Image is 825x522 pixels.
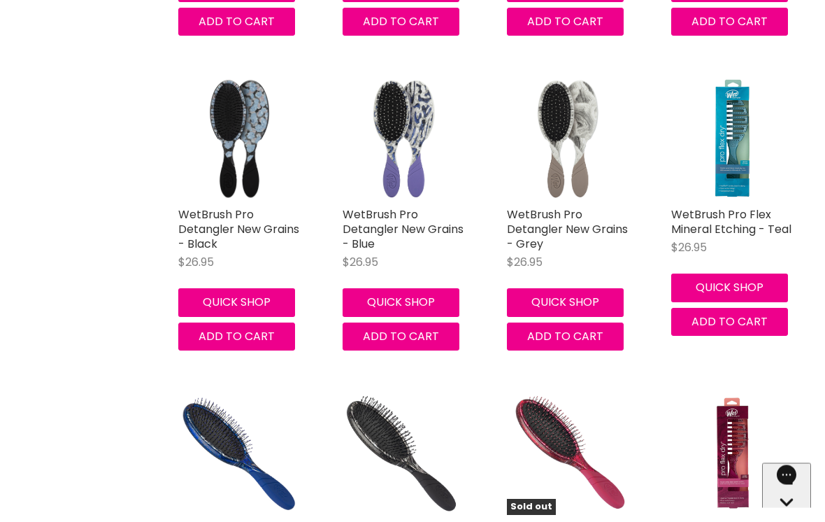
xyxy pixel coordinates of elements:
a: WetBrush Pro Flex Mineral Sparkle - Wine [671,393,794,516]
a: WetBrush Pro Detangler New Grains - Grey [507,78,629,201]
a: WetBrush Pro Detangler New Grains - Blue [343,78,465,201]
button: Add to cart [343,8,459,36]
span: $26.95 [343,255,378,271]
span: Sold out [507,500,556,516]
span: Add to cart [691,14,768,30]
img: WetBrush Pro Detangler New Grains - Black [196,78,282,201]
button: Quick shop [343,289,459,317]
a: WetBrush Pro Detangler New Grains - Blue [343,207,464,253]
img: WetBrush Pro Detangler Mineral Sparkle - Charcoal [343,393,465,516]
button: Add to cart [178,323,295,351]
button: Add to cart [507,323,624,351]
a: WetBrush Pro Detangler New Grains - Black [178,78,301,201]
button: Quick shop [178,289,295,317]
span: Add to cart [527,14,603,30]
iframe: Gorgias live chat messenger [762,463,811,508]
span: Add to cart [199,329,275,345]
button: Add to cart [507,8,624,36]
img: WetBrush Pro Flex Mineral Sparkle - Wine [710,393,755,516]
span: Add to cart [691,314,768,330]
span: $26.95 [507,255,543,271]
span: $26.95 [671,240,707,256]
span: Add to cart [363,329,439,345]
button: Quick shop [671,274,788,302]
button: Quick shop [507,289,624,317]
a: WetBrush Pro Detangler New Grains - Grey [507,207,628,253]
img: WetBrush Pro Detangler Mineral Sparkle - Wine [507,393,629,516]
button: Add to cart [671,8,788,36]
a: WetBrush Pro Flex Mineral Etching - Teal [671,78,794,201]
img: WetBrush Pro Detangler New Grains - Blue [368,78,439,201]
span: $26.95 [178,255,214,271]
span: Add to cart [199,14,275,30]
button: Add to cart [178,8,295,36]
a: WetBrush Pro Detangler New Grains - Black [178,207,299,253]
a: WetBrush Pro Detangler Mineral Sparkle - WineSold out [507,393,629,516]
img: WetBrush Pro Detangler Mineral Sparkle - Midnight [178,393,301,516]
img: WetBrush Pro Detangler New Grains - Grey [533,78,603,201]
a: WetBrush Pro Flex Mineral Etching - Teal [671,207,791,238]
button: Add to cart [343,323,459,351]
span: Add to cart [527,329,603,345]
span: Add to cart [363,14,439,30]
button: Add to cart [671,309,788,337]
img: WetBrush Pro Flex Mineral Etching - Teal [709,78,756,201]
